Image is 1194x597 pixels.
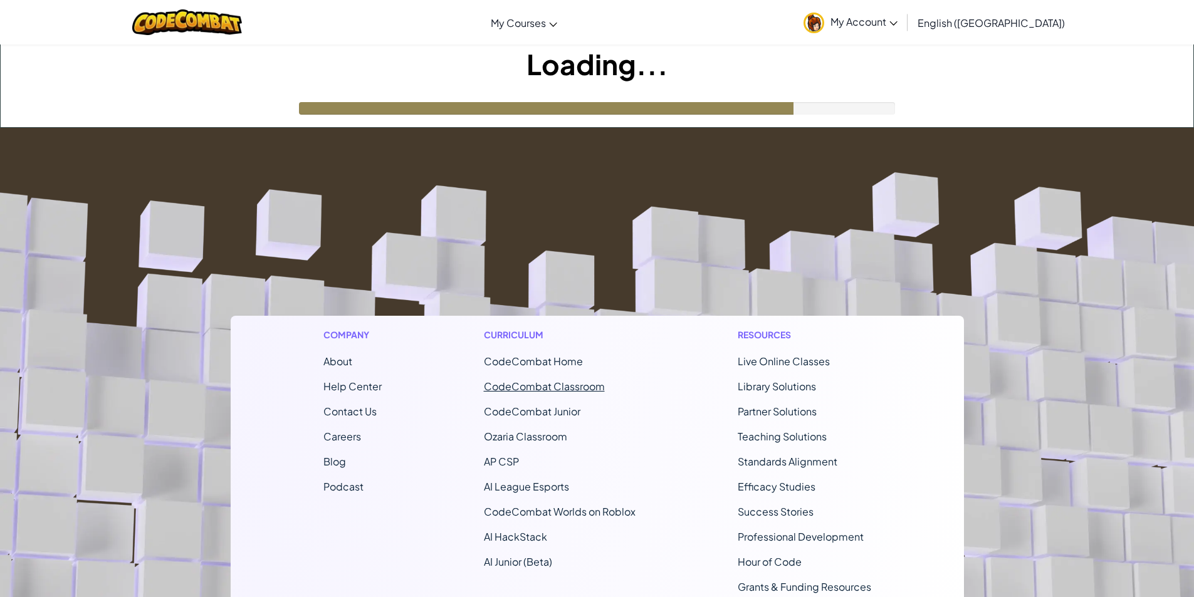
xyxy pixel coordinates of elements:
[484,430,567,443] a: Ozaria Classroom
[323,480,364,493] a: Podcast
[323,328,382,341] h1: Company
[491,16,546,29] span: My Courses
[738,555,802,568] a: Hour of Code
[484,530,547,543] a: AI HackStack
[484,328,636,341] h1: Curriculum
[738,505,814,518] a: Success Stories
[738,530,864,543] a: Professional Development
[323,355,352,368] a: About
[484,380,605,393] a: CodeCombat Classroom
[484,355,583,368] span: CodeCombat Home
[484,6,563,39] a: My Courses
[132,9,242,35] img: CodeCombat logo
[918,16,1065,29] span: English ([GEOGRAPHIC_DATA])
[738,405,817,418] a: Partner Solutions
[738,328,871,341] h1: Resources
[738,480,815,493] a: Efficacy Studies
[911,6,1071,39] a: English ([GEOGRAPHIC_DATA])
[484,480,569,493] a: AI League Esports
[484,405,580,418] a: CodeCombat Junior
[738,380,816,393] a: Library Solutions
[323,455,346,468] a: Blog
[323,405,377,418] span: Contact Us
[1,44,1193,83] h1: Loading...
[738,430,827,443] a: Teaching Solutions
[738,355,830,368] a: Live Online Classes
[738,455,837,468] a: Standards Alignment
[797,3,904,42] a: My Account
[323,430,361,443] a: Careers
[830,15,898,28] span: My Account
[804,13,824,33] img: avatar
[738,580,871,593] a: Grants & Funding Resources
[323,380,382,393] a: Help Center
[484,455,519,468] a: AP CSP
[484,555,552,568] a: AI Junior (Beta)
[484,505,636,518] a: CodeCombat Worlds on Roblox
